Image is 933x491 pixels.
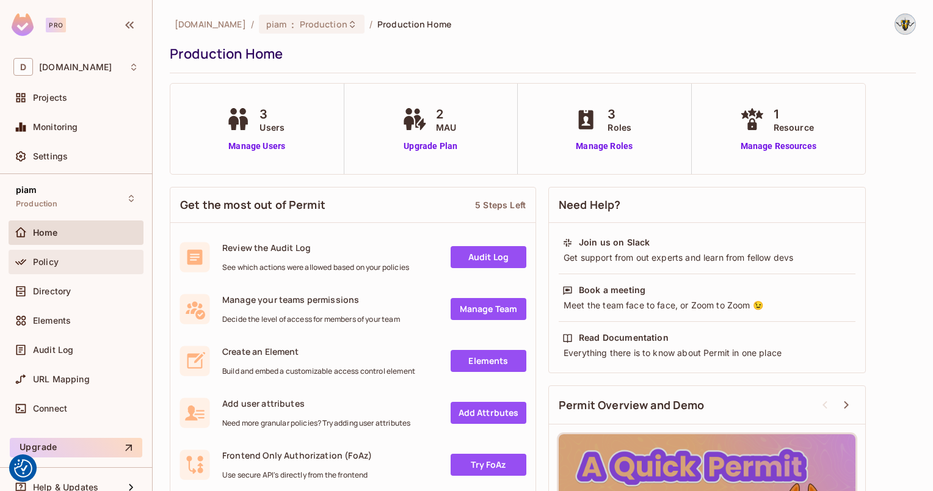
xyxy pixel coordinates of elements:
span: Projects [33,93,67,103]
span: D [13,58,33,76]
div: Meet the team face to face, or Zoom to Zoom 😉 [562,299,852,311]
div: Get support from out experts and learn from fellow devs [562,252,852,264]
span: the active workspace [175,18,246,30]
a: Manage Team [451,298,526,320]
span: Need more granular policies? Try adding user attributes [222,418,410,428]
div: Pro [46,18,66,32]
span: piam [266,18,287,30]
span: See which actions were allowed based on your policies [222,263,409,272]
span: Directory [33,286,71,296]
span: Connect [33,404,67,413]
span: Monitoring [33,122,78,132]
a: Manage Users [223,140,291,153]
a: Manage Resources [737,140,820,153]
span: Settings [33,151,68,161]
span: 1 [774,105,814,123]
span: Frontend Only Authorization (FoAz) [222,449,372,461]
span: Resource [774,121,814,134]
a: Try FoAz [451,454,526,476]
a: Add Attrbutes [451,402,526,424]
div: Book a meeting [579,284,645,296]
span: Production Home [377,18,451,30]
span: Home [33,228,58,238]
span: Audit Log [33,345,73,355]
span: 3 [260,105,285,123]
span: Policy [33,257,59,267]
div: Production Home [170,45,910,63]
a: Elements [451,350,526,372]
a: Upgrade Plan [399,140,462,153]
div: 5 Steps Left [475,199,526,211]
img: Hartmann, Patrick [895,14,915,34]
a: Manage Roles [571,140,637,153]
span: Create an Element [222,346,415,357]
span: : [291,20,295,29]
div: Join us on Slack [579,236,650,249]
div: Read Documentation [579,332,669,344]
img: Revisit consent button [14,459,32,478]
span: Elements [33,316,71,326]
span: 2 [436,105,456,123]
span: Workspace: datev.de [39,62,112,72]
span: piam [16,185,37,195]
button: Consent Preferences [14,459,32,478]
span: Users [260,121,285,134]
span: Use secure API's directly from the frontend [222,470,372,480]
a: Audit Log [451,246,526,268]
span: Production [300,18,347,30]
span: Build and embed a customizable access control element [222,366,415,376]
div: Everything there is to know about Permit in one place [562,347,852,359]
span: Get the most out of Permit [180,197,325,213]
span: 3 [608,105,631,123]
span: URL Mapping [33,374,90,384]
img: SReyMgAAAABJRU5ErkJggg== [12,13,34,36]
span: Need Help? [559,197,621,213]
span: Manage your teams permissions [222,294,400,305]
span: Roles [608,121,631,134]
span: Production [16,199,58,209]
li: / [369,18,372,30]
span: Review the Audit Log [222,242,409,253]
span: Permit Overview and Demo [559,398,705,413]
button: Upgrade [10,438,142,457]
span: Decide the level of access for members of your team [222,315,400,324]
span: MAU [436,121,456,134]
li: / [251,18,254,30]
span: Add user attributes [222,398,410,409]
